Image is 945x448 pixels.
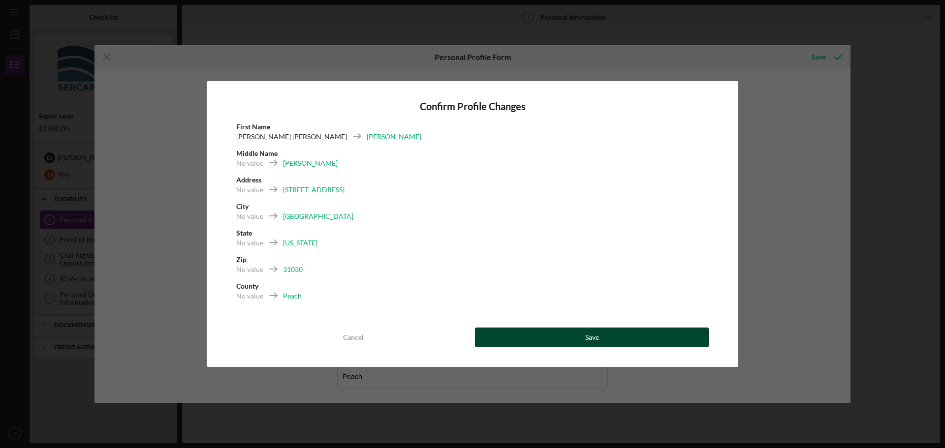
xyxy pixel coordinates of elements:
div: [GEOGRAPHIC_DATA] [283,211,353,221]
div: No value [236,238,263,248]
div: [PERSON_NAME] [283,158,338,168]
div: No value [236,211,263,221]
h4: Confirm Profile Changes [236,101,709,112]
div: No value [236,158,263,168]
b: State [236,229,252,237]
b: Zip [236,255,247,264]
button: Cancel [236,328,470,347]
div: No value [236,291,263,301]
b: First Name [236,122,270,131]
b: Middle Name [236,149,278,157]
div: 31030 [283,265,303,274]
div: [PERSON_NAME] [367,132,421,142]
div: Save [585,328,599,347]
b: County [236,282,258,290]
b: City [236,202,249,210]
div: Cancel [343,328,364,347]
div: No value [236,265,263,274]
div: [US_STATE] [283,238,317,248]
div: [PERSON_NAME] [PERSON_NAME] [236,132,347,142]
div: Peach [283,291,302,301]
button: Save [475,328,709,347]
div: No value [236,185,263,195]
b: Address [236,176,261,184]
div: [STREET_ADDRESS] [283,185,345,195]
